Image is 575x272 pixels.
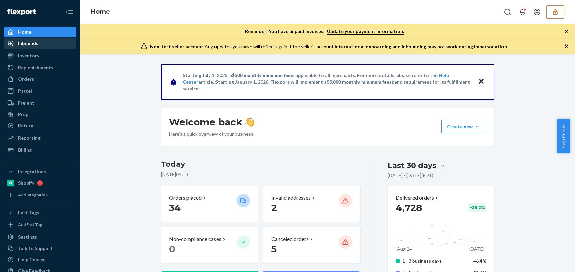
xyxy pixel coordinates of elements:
span: $5,000 monthly minimum fee [327,79,389,85]
a: Inbounds [4,38,76,49]
button: Talk to Support [4,243,76,254]
span: 0 [169,243,175,255]
span: International onboarding and inbounding may not work during impersonation. [335,43,508,49]
div: Replenishments [18,64,53,71]
a: Orders [4,74,76,84]
div: Talk to Support [18,245,53,252]
a: Add Integration [4,191,76,199]
div: Returns [18,122,36,129]
div: Home [18,29,31,35]
span: 46.4% [473,258,486,264]
p: Non-compliance cases [169,235,221,243]
div: Reporting [18,134,40,141]
a: Settings [4,232,76,242]
p: Aug 24 [397,246,412,252]
button: Help Center [557,119,570,153]
a: Help Center [4,254,76,265]
button: Invalid addresses 2 [263,186,360,222]
div: Parcel [18,88,32,94]
p: 1 - 3 business days [402,258,468,264]
div: Add Fast Tag [18,222,42,228]
p: Starting July 1, 2025, a is applicable to all merchants. For more details, please refer to this a... [183,72,472,92]
a: Home [91,8,110,15]
span: 34 [169,202,181,213]
a: Reporting [4,132,76,143]
img: Flexport logo [7,9,36,15]
div: Integrations [18,168,46,175]
div: Shopify [18,180,34,186]
p: [DATE] - [DATE] ( PDT ) [388,172,433,179]
h3: Today [161,159,361,170]
a: Add Fast Tag [4,221,76,229]
button: Open notifications [516,5,529,19]
div: Last 30 days [388,160,436,171]
div: Billing [18,147,32,153]
p: Here’s a quick overview of your business [169,131,254,138]
button: Canceled orders 5 [263,227,360,263]
a: Prep [4,109,76,120]
span: 4,728 [396,202,422,213]
a: Freight [4,98,76,108]
div: Inbounds [18,40,38,47]
p: Canceled orders [271,235,309,243]
div: + 39.2 % [468,203,486,212]
img: hand-wave emoji [245,117,254,127]
p: Orders placed [169,194,202,202]
button: Integrations [4,166,76,177]
p: Reminder: You have unpaid invoices. [245,28,404,35]
div: Orders [18,76,34,82]
a: Shopify [4,178,76,188]
span: 5 [271,243,277,255]
button: Close Navigation [63,5,76,19]
p: [DATE] ( PDT ) [161,171,361,178]
a: Returns [4,120,76,131]
div: Add Integration [18,192,48,198]
div: Settings [18,234,37,240]
div: Inventory [18,52,39,59]
a: Parcel [4,86,76,96]
span: 2 [271,202,277,213]
div: Fast Tags [18,209,39,216]
button: Delivered orders [396,194,439,202]
p: Invalid addresses [271,194,311,202]
button: Close [477,77,486,87]
div: Any updates you make will reflect against the seller's account. [150,43,508,50]
h1: Welcome back [169,116,254,128]
a: Inventory [4,50,76,61]
button: Orders placed 34 [161,186,258,222]
button: Open Search Box [501,5,514,19]
p: [DATE] [469,246,484,252]
span: $500 monthly minimum fee [232,72,291,78]
span: Non-test seller account: [150,43,205,49]
div: Help Center [18,256,45,263]
a: Billing [4,145,76,155]
button: Fast Tags [4,207,76,218]
a: Update your payment information. [327,28,404,35]
button: Non-compliance cases 0 [161,227,258,263]
a: Home [4,27,76,37]
button: Open account menu [530,5,544,19]
ol: breadcrumbs [86,2,115,22]
button: Create new [441,120,486,133]
div: Prep [18,111,28,118]
div: Freight [18,100,34,106]
a: Replenishments [4,62,76,73]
